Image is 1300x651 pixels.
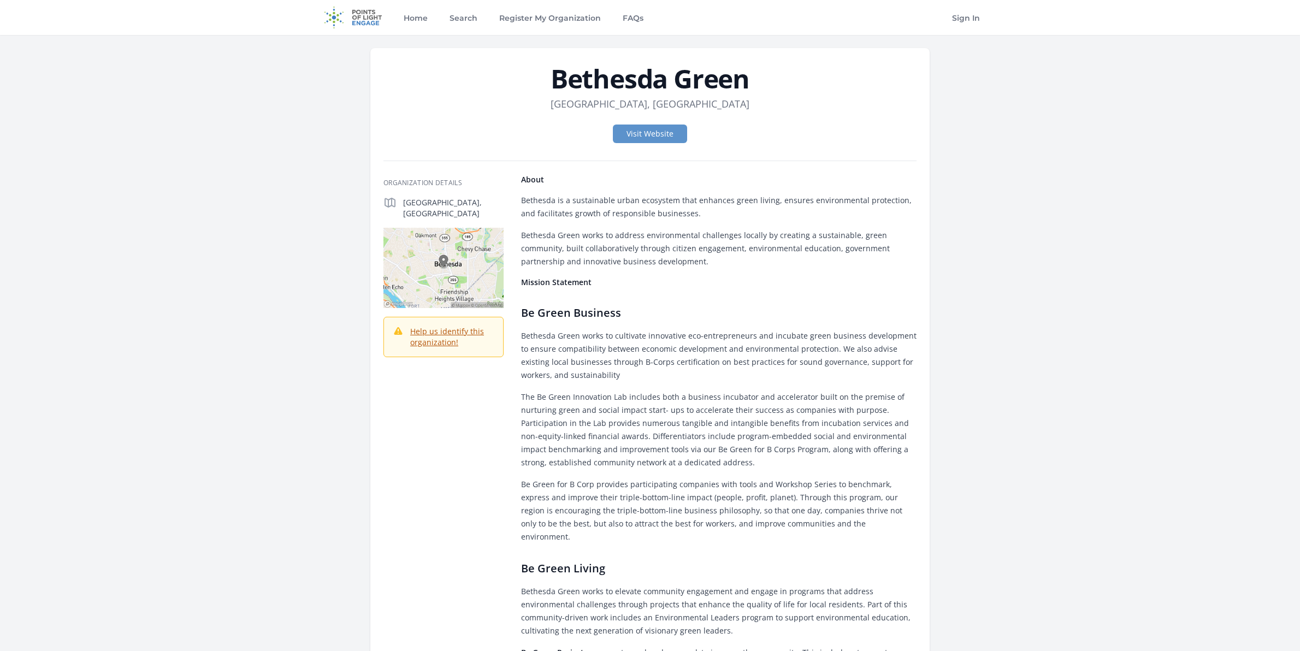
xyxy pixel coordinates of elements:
[403,197,504,219] p: [GEOGRAPHIC_DATA], [GEOGRAPHIC_DATA]
[521,277,917,288] h4: Mission Statement
[521,305,621,320] strong: Be Green Business
[613,125,687,143] a: Visit Website
[383,66,917,92] h1: Bethesda Green
[521,478,917,543] p: Be Green for B Corp provides participating companies with tools and Workshop Series to benchmark,...
[410,326,484,347] a: Help us identify this organization!
[521,194,917,220] p: Bethesda is a sustainable urban ecosystem that enhances green living, ensures environmental prote...
[383,228,504,308] img: Map
[521,585,917,637] p: Bethesda Green works to elevate community engagement and engage in programs that address environm...
[521,329,917,382] p: Bethesda Green works to cultivate innovative eco-entrepreneurs and incubate green business develo...
[521,229,917,268] p: Bethesda Green works to address environmental challenges locally by creating a sustainable, green...
[551,96,749,111] dd: [GEOGRAPHIC_DATA], [GEOGRAPHIC_DATA]
[521,390,917,469] p: The Be Green Innovation Lab includes both a business incubator and accelerator built on the premi...
[383,179,504,187] h3: Organization Details
[521,561,605,576] strong: Be Green Living
[521,174,917,185] h4: About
